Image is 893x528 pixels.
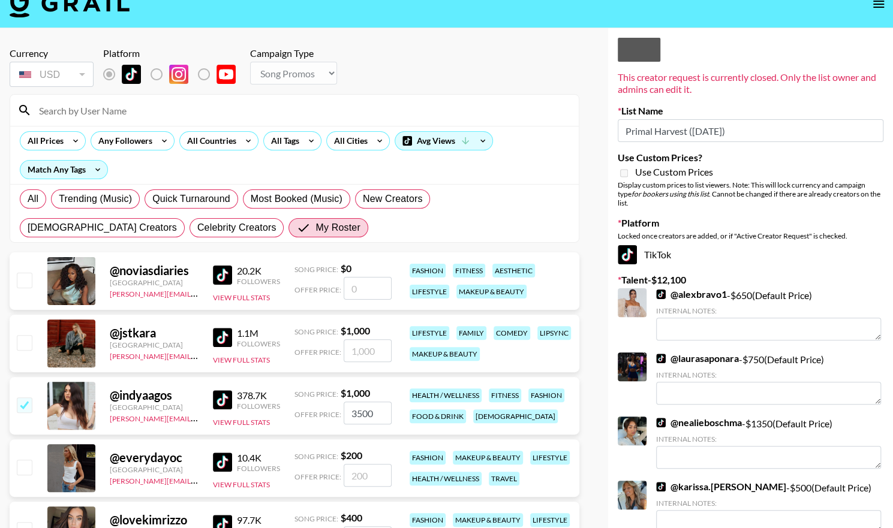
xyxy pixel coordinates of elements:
div: family [456,326,486,340]
div: - $ 650 (Default Price) [656,288,881,340]
strong: $ 0 [341,263,351,274]
span: New Creators [363,192,423,206]
div: 1.1M [237,327,280,339]
div: travel [489,472,519,485]
div: @ lovekimrizzo [110,512,199,527]
div: Remove selected talent to change your currency [10,59,94,89]
div: food & drink [410,409,466,423]
a: @nealieboschma [656,417,742,429]
a: @laurasaponara [656,352,739,364]
span: Song Price: [294,265,338,274]
img: TikTok [656,289,666,299]
span: Song Price: [294,452,338,461]
button: View Full Stats [213,418,270,427]
strong: $ 200 [341,449,362,461]
img: TikTok [213,390,232,409]
div: aesthetic [492,264,535,277]
span: All [28,192,38,206]
div: fitness [489,388,521,402]
button: View Full Stats [213,480,270,489]
img: TikTok [122,65,141,84]
div: [GEOGRAPHIC_DATA] [110,403,199,412]
div: USD [12,64,91,85]
button: View Full Stats [213,355,270,364]
label: Platform [618,217,883,229]
div: fitness [453,264,485,277]
div: Followers [237,402,280,411]
input: 1,000 [344,339,392,362]
img: TikTok [618,245,637,264]
div: comedy [494,326,530,340]
div: - $ 1350 (Default Price) [656,417,881,469]
div: Display custom prices to list viewers. Note: This will lock currency and campaign type . Cannot b... [618,180,883,207]
div: health / wellness [410,388,482,402]
button: View Full Stats [213,293,270,302]
div: 10.4K [237,452,280,464]
div: lifestyle [530,451,570,464]
div: Any Followers [91,132,155,150]
a: [PERSON_NAME][EMAIL_ADDRESS][DOMAIN_NAME] [110,287,287,298]
div: lifestyle [410,326,449,340]
div: @ everydayoc [110,450,199,465]
label: Talent - $ 12,100 [618,274,883,286]
div: Match Any Tags [20,161,107,179]
div: - $ 750 (Default Price) [656,352,881,405]
img: TikTok [213,265,232,285]
div: makeup & beauty [453,513,523,527]
span: Song Price: [294,514,338,523]
em: for bookers using this list [632,189,709,198]
div: This creator request is currently closed. Only the list owner and admins can edit it. [618,71,883,95]
span: Offer Price: [294,285,341,294]
strong: $ 1,000 [341,325,370,336]
div: Platform [103,47,245,59]
span: Most Booked (Music) [251,192,342,206]
img: TikTok [656,354,666,363]
a: [PERSON_NAME][EMAIL_ADDRESS][DOMAIN_NAME] [110,349,287,361]
span: Celebrity Creators [197,221,276,235]
div: fashion [410,513,446,527]
div: Internal Notes: [656,499,881,508]
span: Offer Price: [294,472,341,481]
div: All Countries [180,132,239,150]
input: Search by User Name [32,101,572,120]
div: All Tags [264,132,302,150]
div: 378.7K [237,390,280,402]
label: List Name [618,105,883,117]
input: 200 [344,464,392,487]
span: My Roster [315,221,360,235]
a: [PERSON_NAME][EMAIL_ADDRESS][DOMAIN_NAME] [110,412,287,423]
div: 97.7K [237,514,280,526]
div: fashion [410,451,446,464]
div: [GEOGRAPHIC_DATA] [110,278,199,287]
div: fashion [410,264,446,277]
strong: $ 400 [341,512,362,523]
span: [DEMOGRAPHIC_DATA] Creators [28,221,177,235]
div: Followers [237,339,280,348]
div: health / wellness [410,472,482,485]
a: @alexbravo1 [656,288,727,300]
span: Song Price: [294,327,338,336]
div: 20.2K [237,265,280,277]
input: 0 [344,277,392,300]
div: @ jstkara [110,325,199,340]
a: @karissa.[PERSON_NAME] [656,481,786,493]
div: [GEOGRAPHIC_DATA] [110,465,199,474]
strong: $ 1,000 [341,387,370,399]
div: Locked once creators are added, or if "Active Creator Request" is checked. [618,231,883,240]
div: makeup & beauty [453,451,523,464]
span: Trending (Music) [59,192,132,206]
div: lifestyle [530,513,570,527]
img: YouTube [217,65,236,84]
div: makeup & beauty [410,347,480,361]
div: Currency [10,47,94,59]
label: Use Custom Prices? [618,152,883,164]
img: TikTok [656,482,666,491]
a: [PERSON_NAME][EMAIL_ADDRESS][DOMAIN_NAME] [110,474,287,485]
input: 1,000 [344,402,392,424]
div: Internal Notes: [656,435,881,443]
div: Campaign Type [250,47,337,59]
div: Followers [237,277,280,286]
div: Remove selected talent to change platforms [103,62,245,87]
div: @ indyaagos [110,388,199,403]
img: TikTok [213,452,232,472]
